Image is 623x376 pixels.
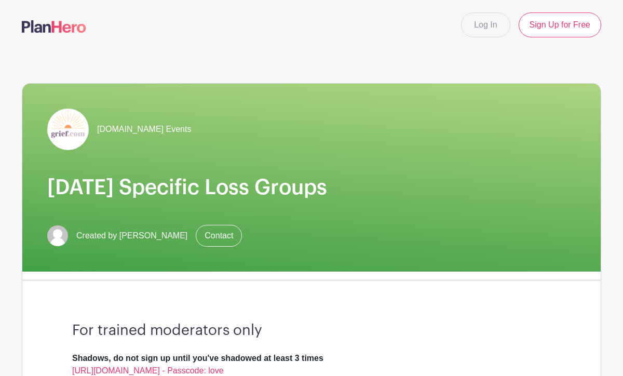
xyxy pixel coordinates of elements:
[47,225,68,246] img: default-ce2991bfa6775e67f084385cd625a349d9dcbb7a52a09fb2fda1e96e2d18dcdb.png
[519,12,601,37] a: Sign Up for Free
[47,175,576,200] h1: [DATE] Specific Loss Groups
[72,322,551,340] h3: For trained moderators only
[22,20,86,33] img: logo-507f7623f17ff9eddc593b1ce0a138ce2505c220e1c5a4e2b4648c50719b7d32.svg
[72,354,323,362] strong: Shadows, do not sign up until you've shadowed at least 3 times
[97,123,191,136] span: [DOMAIN_NAME] Events
[76,230,187,242] span: Created by [PERSON_NAME]
[72,366,224,375] a: [URL][DOMAIN_NAME] - Passcode: love
[47,109,89,150] img: grief-logo-planhero.png
[196,225,242,247] a: Contact
[461,12,510,37] a: Log In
